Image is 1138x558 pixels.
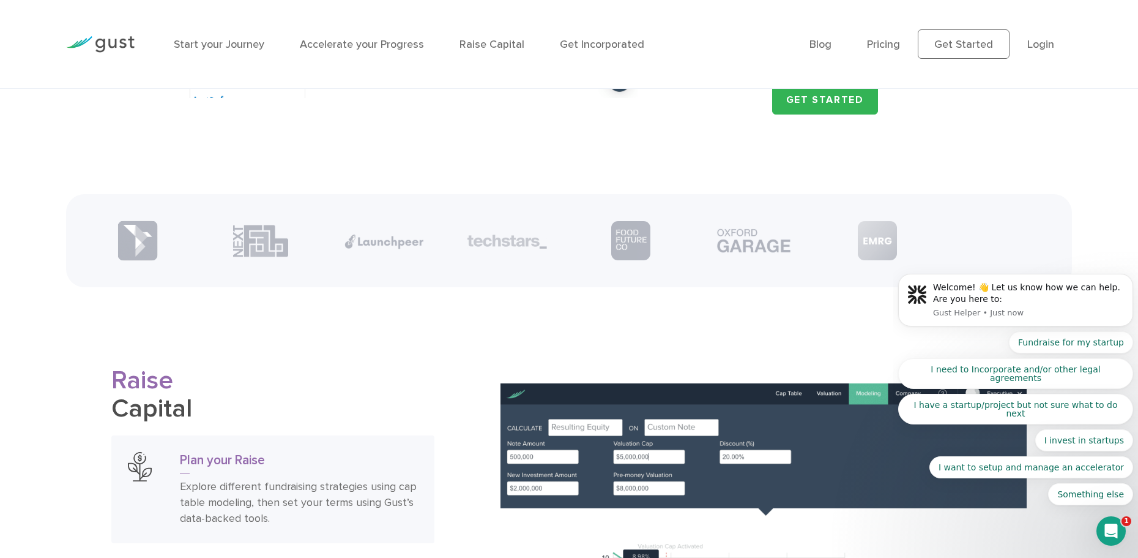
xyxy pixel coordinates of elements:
[111,367,434,423] h2: Capital
[174,38,264,51] a: Start your Journey
[111,435,434,544] a: Plan Your RaisePlan your RaiseExplore different fundraising strategies using cap table modeling, ...
[1096,516,1126,546] iframe: Intercom live chat
[459,38,524,51] a: Raise Capital
[233,224,288,258] img: Partner
[300,38,424,51] a: Accelerate your Progress
[809,38,831,51] a: Blog
[128,452,151,482] img: Plan Your Raise
[180,452,418,474] h3: Plan your Raise
[893,116,1138,525] iframe: Intercom notifications message
[344,234,424,249] img: Partner
[117,221,158,261] img: Partner
[1121,516,1131,526] span: 1
[772,85,878,115] a: Get Started
[714,225,794,256] img: Partner
[1027,38,1054,51] a: Login
[560,38,644,51] a: Get Incorporated
[918,29,1010,59] a: Get Started
[467,235,547,249] img: Partner
[611,221,650,260] img: Partner
[180,479,418,527] p: Explore different fundraising strategies using cap table modeling, then set your terms using Gust...
[111,365,173,396] span: Raise
[867,38,900,51] a: Pricing
[66,36,135,53] img: Gust Logo
[858,221,897,260] img: Partner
